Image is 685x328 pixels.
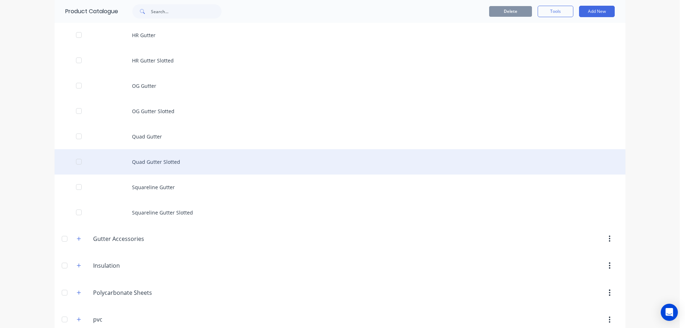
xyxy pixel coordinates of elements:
div: HR Gutter [55,22,625,48]
div: HR Gutter Slotted [55,48,625,73]
div: Open Intercom Messenger [661,304,678,321]
div: OG Gutter [55,73,625,99]
button: Delete [489,6,532,17]
input: Enter category name [93,288,178,297]
button: Tools [538,6,573,17]
div: Squareline Gutter [55,175,625,200]
div: Quad Gutter [55,124,625,149]
input: Enter category name [93,315,178,324]
input: Enter category name [93,261,178,270]
button: Add New [579,6,615,17]
input: Enter category name [93,234,178,243]
div: OG Gutter Slotted [55,99,625,124]
div: Squareline Gutter Slotted [55,200,625,225]
input: Search... [151,4,222,19]
div: Quad Gutter Slotted [55,149,625,175]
